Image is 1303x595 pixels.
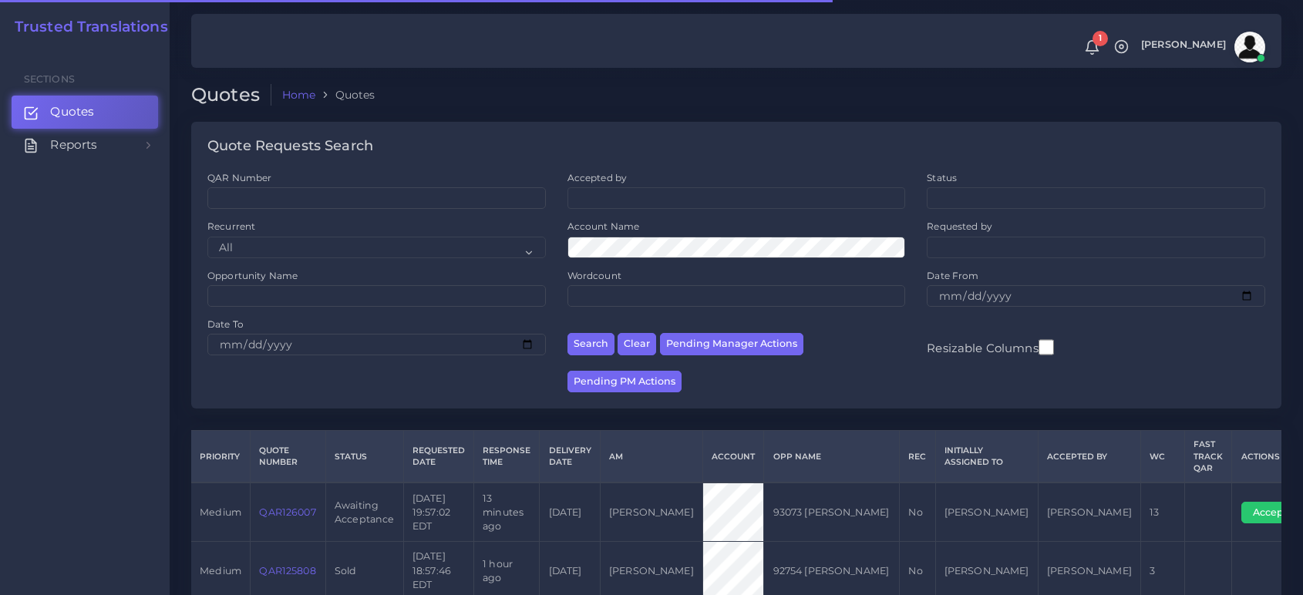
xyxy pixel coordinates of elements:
[191,84,271,106] h2: Quotes
[50,103,94,120] span: Quotes
[927,269,978,282] label: Date From
[935,482,1038,541] td: [PERSON_NAME]
[702,431,763,483] th: Account
[1038,482,1140,541] td: [PERSON_NAME]
[927,220,992,233] label: Requested by
[927,171,957,184] label: Status
[540,482,600,541] td: [DATE]
[207,138,373,155] h4: Quote Requests Search
[474,482,540,541] td: 13 minutes ago
[900,482,935,541] td: No
[24,73,75,85] span: Sections
[315,87,375,103] li: Quotes
[567,171,628,184] label: Accepted by
[1234,32,1265,62] img: avatar
[567,220,640,233] label: Account Name
[474,431,540,483] th: Response Time
[207,318,244,331] label: Date To
[1141,431,1185,483] th: WC
[600,431,702,483] th: AM
[259,565,315,577] a: QAR125808
[567,333,614,355] button: Search
[1093,31,1108,46] span: 1
[1241,502,1299,523] button: Accept
[207,220,255,233] label: Recurrent
[403,482,473,541] td: [DATE] 19:57:02 EDT
[4,18,168,36] a: Trusted Translations
[50,136,97,153] span: Reports
[403,431,473,483] th: Requested Date
[207,171,271,184] label: QAR Number
[600,482,702,541] td: [PERSON_NAME]
[325,431,403,483] th: Status
[207,269,298,282] label: Opportunity Name
[12,96,158,128] a: Quotes
[1039,338,1054,357] input: Resizable Columns
[1038,431,1140,483] th: Accepted by
[251,431,326,483] th: Quote Number
[282,87,316,103] a: Home
[1133,32,1271,62] a: [PERSON_NAME]avatar
[567,371,682,393] button: Pending PM Actions
[325,482,403,541] td: Awaiting Acceptance
[935,431,1038,483] th: Initially Assigned to
[1141,482,1185,541] td: 13
[567,269,621,282] label: Wordcount
[12,129,158,161] a: Reports
[1079,39,1106,55] a: 1
[200,506,241,518] span: medium
[191,431,251,483] th: Priority
[200,565,241,577] span: medium
[1185,431,1232,483] th: Fast Track QAR
[900,431,935,483] th: REC
[764,482,900,541] td: 93073 [PERSON_NAME]
[618,333,656,355] button: Clear
[259,506,315,518] a: QAR126007
[764,431,900,483] th: Opp Name
[540,431,600,483] th: Delivery Date
[660,333,803,355] button: Pending Manager Actions
[1141,40,1226,50] span: [PERSON_NAME]
[927,338,1053,357] label: Resizable Columns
